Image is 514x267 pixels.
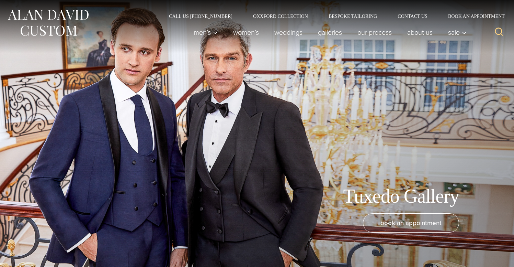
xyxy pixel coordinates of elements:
[159,14,507,19] nav: Secondary Navigation
[318,14,387,19] a: Bespoke Tailoring
[380,218,442,228] span: book an appointment
[438,14,507,19] a: Book an Appointment
[186,25,470,39] nav: Primary Navigation
[226,25,267,39] a: Women’s
[194,29,218,36] span: Men’s
[343,185,459,208] h1: Tuxedo Gallery
[267,25,310,39] a: weddings
[491,24,507,41] button: View Search Form
[400,25,441,39] a: About Us
[243,14,318,19] a: Oxxford Collection
[159,14,243,19] a: Call Us [PHONE_NUMBER]
[363,213,459,233] a: book an appointment
[310,25,350,39] a: Galleries
[387,14,438,19] a: Contact Us
[350,25,400,39] a: Our Process
[7,8,89,38] img: Alan David Custom
[448,29,467,36] span: Sale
